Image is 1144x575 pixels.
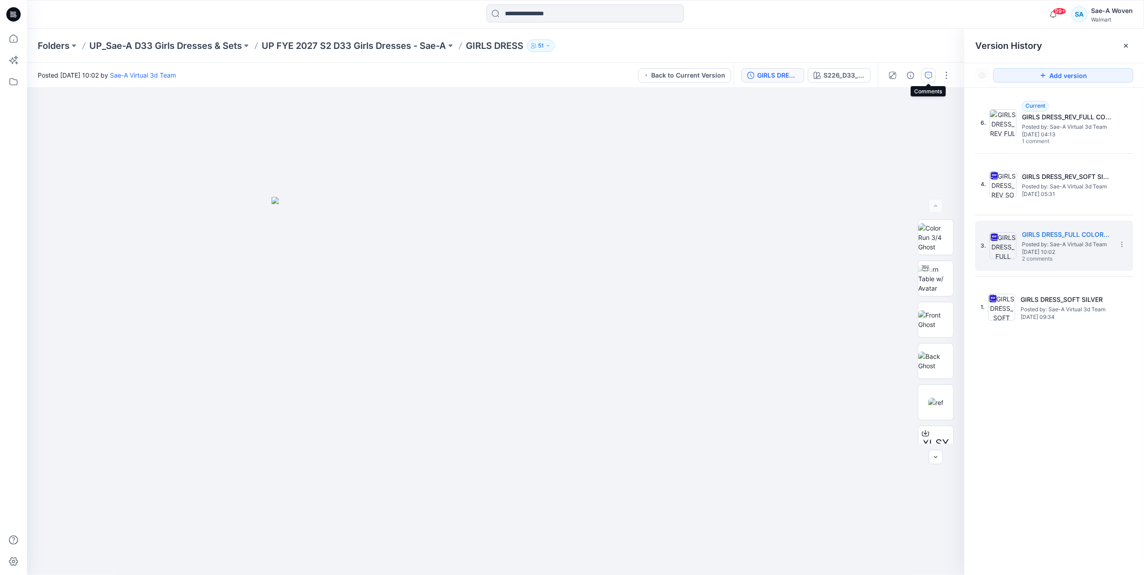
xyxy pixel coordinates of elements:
span: 4. [981,180,986,188]
img: eyJhbGciOiJIUzI1NiIsImtpZCI6IjAiLCJzbHQiOiJzZXMiLCJ0eXAiOiJKV1QifQ.eyJkYXRhIjp7InR5cGUiOiJzdG9yYW... [272,197,720,575]
span: 6. [981,119,986,127]
h5: GIRLS DRESS_REV_FULL COLORWAYS [1022,112,1112,122]
span: 99+ [1053,8,1066,15]
img: Back Ghost [918,352,953,370]
div: Sae-A Woven [1091,5,1133,16]
span: 3. [981,242,986,250]
img: GIRLS DRESS_FULL COLORWAYS [990,232,1017,259]
span: Current [1026,102,1045,109]
span: XLSX [923,436,949,452]
a: UP FYE 2027 S2 D33 Girls Dresses - Sae-A [262,39,446,52]
span: [DATE] 09:34 [1021,314,1110,320]
span: Posted by: Sae-A Virtual 3d Team [1022,122,1112,131]
p: GIRLS DRESS [466,39,523,52]
button: S226_D33_WN_AOP_23 [808,68,871,83]
a: Sae-A Virtual 3d Team [110,71,176,79]
span: 2 comments [1022,256,1085,263]
span: 1 comment [1022,138,1085,145]
img: GIRLS DRESS_SOFT SILVER [988,294,1015,321]
button: GIRLS DRESS_FULL COLORWAYS [741,68,804,83]
img: ref [928,398,943,407]
button: Add version [993,68,1133,83]
span: Posted [DATE] 10:02 by [38,70,176,80]
span: Posted by: Sae-A Virtual 3d Team [1022,240,1112,249]
button: Show Hidden Versions [975,68,990,83]
span: Version History [975,40,1042,51]
img: Front Ghost [918,310,953,329]
span: [DATE] 10:02 [1022,249,1112,255]
span: 1. [981,303,985,311]
p: 51 [538,41,544,51]
button: Back to Current Version [638,68,731,83]
button: Close [1122,42,1130,49]
h5: GIRLS DRESS_FULL COLORWAYS [1022,229,1112,240]
button: Details [903,68,918,83]
a: Folders [38,39,70,52]
img: GIRLS DRESS_REV_FULL COLORWAYS [990,109,1017,136]
h5: GIRLS DRESS_SOFT SILVER [1021,294,1110,305]
span: Posted by: Sae-A Virtual 3d Team [1021,305,1110,314]
a: UP_Sae-A D33 Girls Dresses & Sets [89,39,242,52]
div: S226_D33_WN_AOP_23 [824,70,865,80]
button: 51 [527,39,555,52]
img: Turn Table w/ Avatar [918,265,953,293]
img: Color Run 3/4 Ghost [918,223,953,252]
div: SA [1071,6,1087,22]
span: Posted by: Sae-A Virtual 3d Team [1022,182,1112,191]
h5: GIRLS DRESS_REV_SOFT SILVER [1022,171,1112,182]
img: GIRLS DRESS_REV_SOFT SILVER [990,171,1017,198]
div: Walmart [1091,16,1133,23]
div: GIRLS DRESS_FULL COLORWAYS [757,70,798,80]
span: [DATE] 05:31 [1022,191,1112,197]
span: [DATE] 04:13 [1022,131,1112,138]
